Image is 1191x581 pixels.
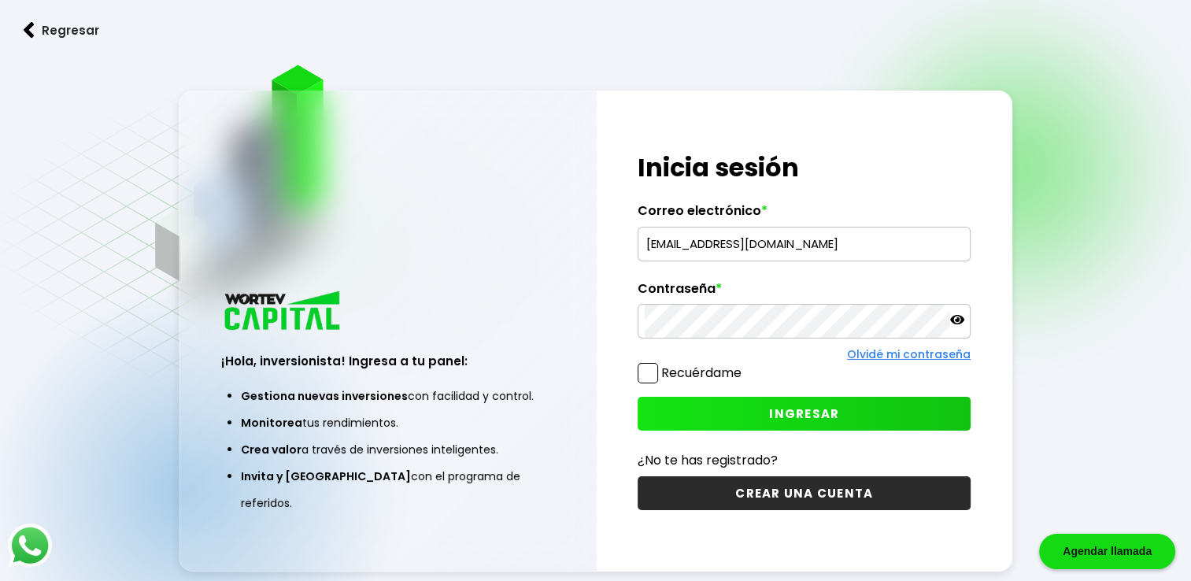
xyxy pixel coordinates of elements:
[638,476,971,510] button: CREAR UNA CUENTA
[241,388,408,404] span: Gestiona nuevas inversiones
[1039,534,1175,569] div: Agendar llamada
[221,352,554,370] h3: ¡Hola, inversionista! Ingresa a tu panel:
[241,463,534,516] li: con el programa de referidos.
[241,436,534,463] li: a través de inversiones inteligentes.
[8,524,52,568] img: logos_whatsapp-icon.242b2217.svg
[638,397,971,431] button: INGRESAR
[241,415,302,431] span: Monitorea
[638,281,971,305] label: Contraseña
[638,203,971,227] label: Correo electrónico
[769,405,839,422] span: INGRESAR
[221,289,346,335] img: logo_wortev_capital
[24,22,35,39] img: flecha izquierda
[638,450,971,470] p: ¿No te has registrado?
[847,346,971,362] a: Olvidé mi contraseña
[638,149,971,187] h1: Inicia sesión
[645,228,964,261] input: hola@wortev.capital
[241,409,534,436] li: tus rendimientos.
[241,468,411,484] span: Invita y [GEOGRAPHIC_DATA]
[241,383,534,409] li: con facilidad y control.
[241,442,301,457] span: Crea valor
[638,450,971,510] a: ¿No te has registrado?CREAR UNA CUENTA
[661,364,742,382] label: Recuérdame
